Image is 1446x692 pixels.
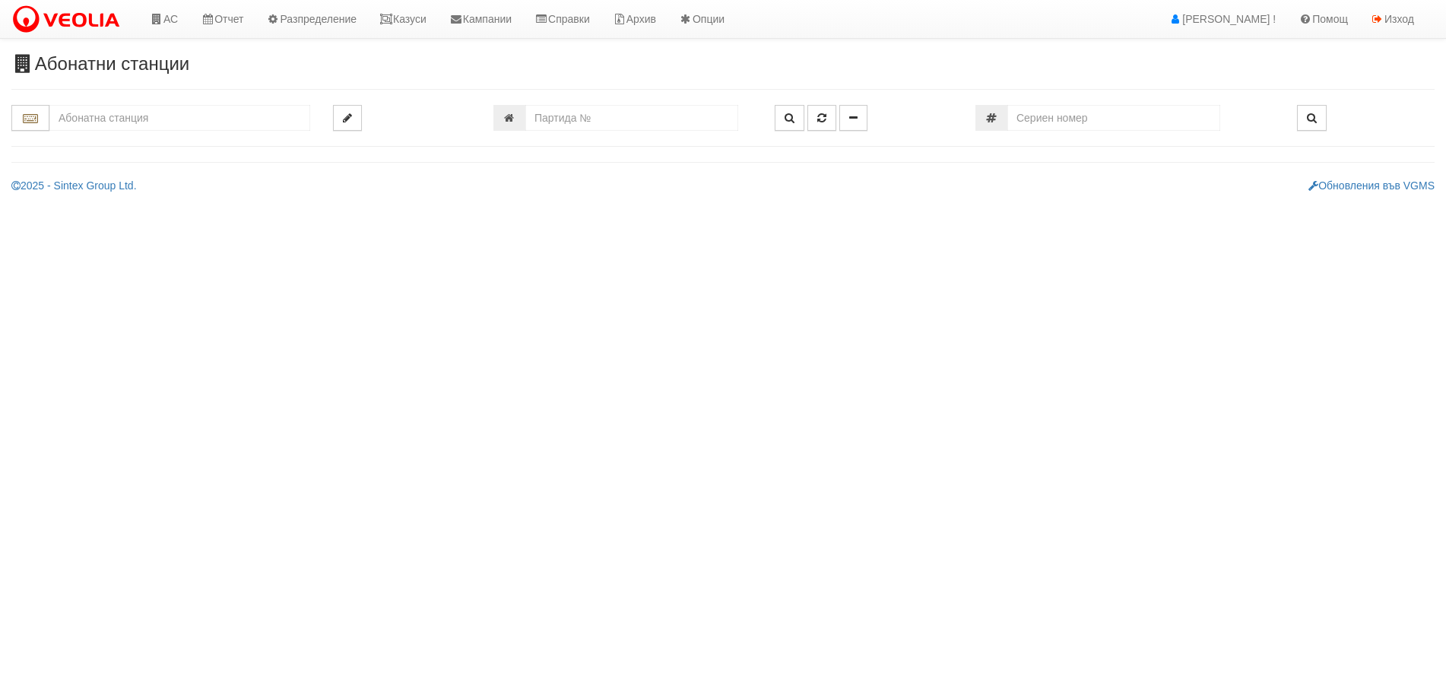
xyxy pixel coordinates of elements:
[49,105,310,131] input: Абонатна станция
[1007,105,1220,131] input: Сериен номер
[1308,179,1435,192] a: Обновления във VGMS
[525,105,738,131] input: Партида №
[11,54,1435,74] h3: Абонатни станции
[11,4,127,36] img: VeoliaLogo.png
[11,179,137,192] a: 2025 - Sintex Group Ltd.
